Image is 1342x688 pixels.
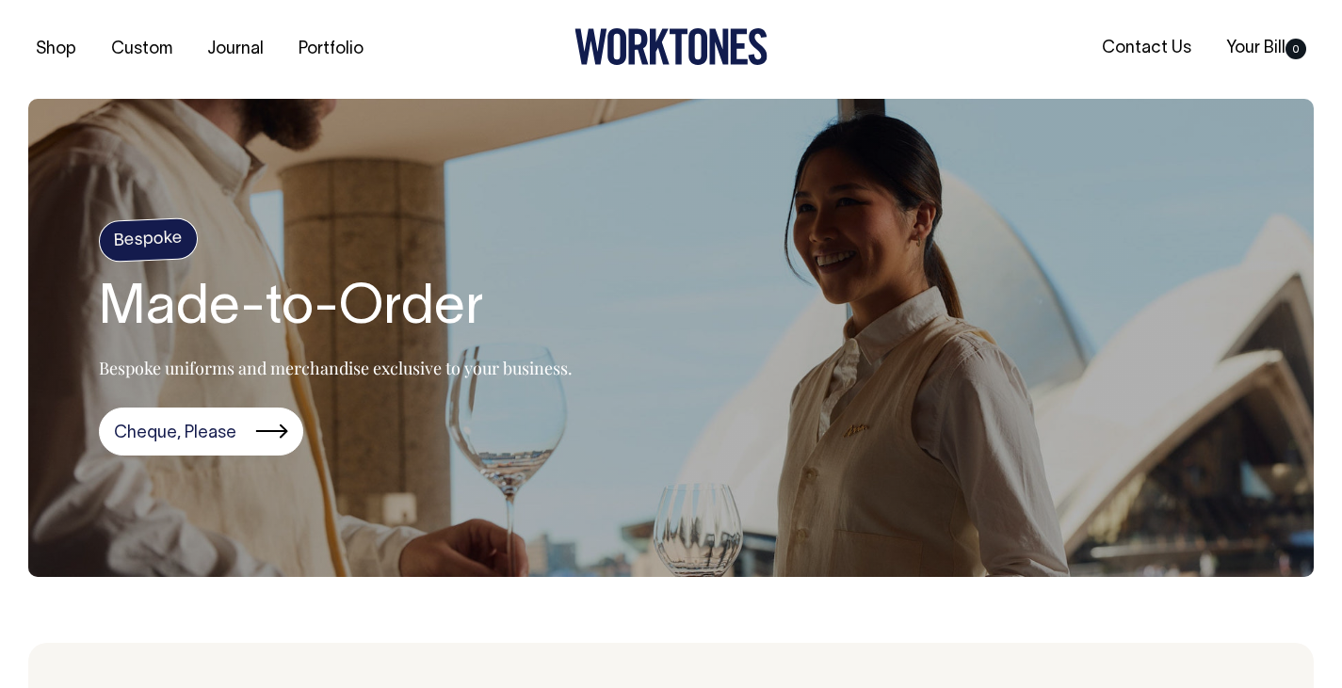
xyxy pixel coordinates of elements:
[200,34,271,65] a: Journal
[1285,39,1306,59] span: 0
[1094,33,1199,64] a: Contact Us
[1219,33,1314,64] a: Your Bill0
[99,357,573,379] p: Bespoke uniforms and merchandise exclusive to your business.
[99,408,303,456] a: Cheque, Please
[99,280,573,340] h1: Made-to-Order
[104,34,180,65] a: Custom
[98,217,199,263] h4: Bespoke
[28,34,84,65] a: Shop
[291,34,371,65] a: Portfolio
